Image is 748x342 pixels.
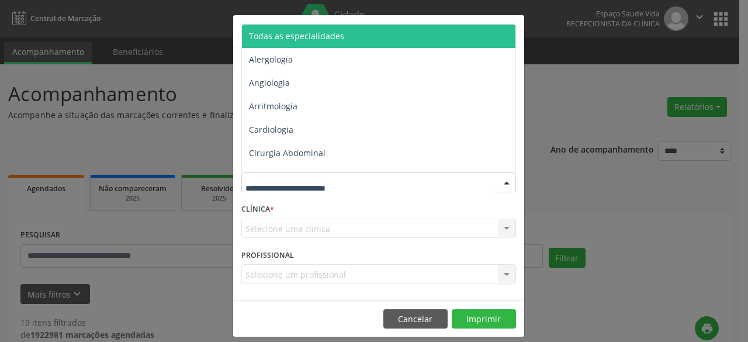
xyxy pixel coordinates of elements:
[249,124,293,135] span: Cardiologia
[249,54,293,65] span: Alergologia
[249,171,321,182] span: Cirurgia Bariatrica
[249,30,344,42] span: Todas as especialidades
[241,246,294,264] label: PROFISSIONAL
[452,309,516,329] button: Imprimir
[249,101,297,112] span: Arritmologia
[501,15,524,44] button: Close
[249,77,290,88] span: Angiologia
[241,23,375,39] h5: Relatório de agendamentos
[249,147,325,158] span: Cirurgia Abdominal
[383,309,448,329] button: Cancelar
[241,201,274,219] label: CLÍNICA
